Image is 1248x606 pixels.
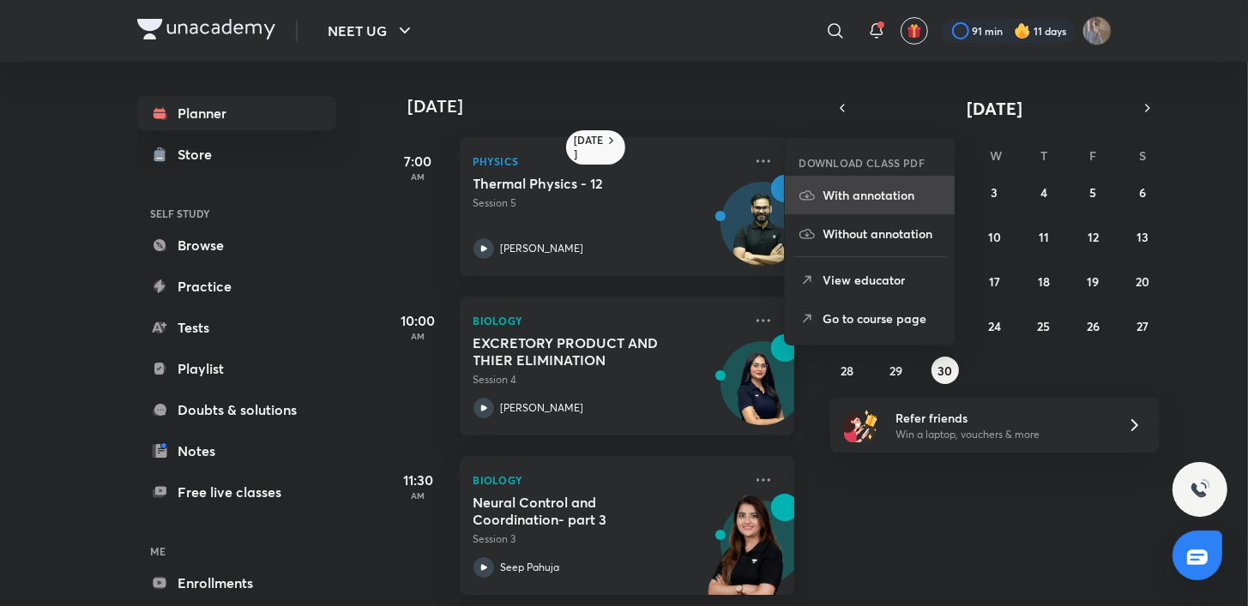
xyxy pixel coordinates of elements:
[844,408,878,442] img: referral
[137,199,336,228] h6: SELF STUDY
[384,470,453,490] h5: 11:30
[384,490,453,501] p: AM
[1014,22,1031,39] img: streak
[988,318,1001,334] abbr: September 24, 2025
[501,400,584,416] p: [PERSON_NAME]
[137,434,336,468] a: Notes
[137,351,336,386] a: Playlist
[137,310,336,345] a: Tests
[938,363,953,379] abbr: September 30, 2025
[1079,267,1106,295] button: September 19, 2025
[823,271,941,289] p: View educator
[799,155,925,171] h6: DOWNLOAD CLASS PDF
[883,357,910,384] button: September 29, 2025
[1139,147,1146,164] abbr: Saturday
[1038,273,1050,290] abbr: September 18, 2025
[501,241,584,256] p: [PERSON_NAME]
[841,363,853,379] abbr: September 28, 2025
[137,137,336,171] a: Store
[1039,229,1049,245] abbr: September 11, 2025
[473,310,743,331] p: Biology
[980,267,1008,295] button: September 17, 2025
[384,171,453,182] p: AM
[1129,178,1156,206] button: September 6, 2025
[854,96,1136,120] button: [DATE]
[137,475,336,509] a: Free live classes
[384,151,453,171] h5: 7:00
[1079,178,1106,206] button: September 5, 2025
[137,269,336,303] a: Practice
[1030,312,1058,339] button: September 25, 2025
[889,363,902,379] abbr: September 29, 2025
[823,309,941,327] p: Go to course page
[575,134,605,161] h6: [DATE]
[1030,267,1058,295] button: September 18, 2025
[473,494,687,528] h5: Neural Control and Coordination- part 3
[907,23,922,39] img: avatar
[1030,223,1058,250] button: September 11, 2025
[473,175,687,192] h5: Thermal Physics - 12
[318,14,425,48] button: NEET UG
[408,96,811,117] h4: [DATE]
[1129,312,1156,339] button: September 27, 2025
[1089,147,1096,164] abbr: Friday
[833,357,860,384] button: September 28, 2025
[967,97,1022,120] span: [DATE]
[990,147,1002,164] abbr: Wednesday
[384,331,453,341] p: AM
[980,312,1008,339] button: September 24, 2025
[895,409,1106,427] h6: Refer friends
[1139,184,1146,201] abbr: September 6, 2025
[931,357,959,384] button: September 30, 2025
[1079,223,1106,250] button: September 12, 2025
[137,228,336,262] a: Browse
[473,195,743,211] p: Session 5
[1087,318,1100,334] abbr: September 26, 2025
[473,151,743,171] p: Physics
[901,17,928,45] button: avatar
[721,351,804,433] img: Avatar
[137,96,336,130] a: Planner
[895,427,1106,442] p: Win a laptop, vouchers & more
[1136,318,1149,334] abbr: September 27, 2025
[137,537,336,566] h6: ME
[137,19,275,44] a: Company Logo
[1190,479,1210,500] img: ttu
[473,372,743,387] p: Session 4
[137,19,275,39] img: Company Logo
[1030,178,1058,206] button: September 4, 2025
[989,273,1000,290] abbr: September 17, 2025
[473,531,743,547] p: Session 3
[823,225,941,243] p: Without annotation
[988,229,1001,245] abbr: September 10, 2025
[1129,223,1156,250] button: September 13, 2025
[1136,229,1149,245] abbr: September 13, 2025
[1079,312,1106,339] button: September 26, 2025
[473,470,743,490] p: Biology
[1040,147,1047,164] abbr: Thursday
[980,223,1008,250] button: September 10, 2025
[1037,318,1050,334] abbr: September 25, 2025
[178,144,223,165] div: Store
[980,178,1008,206] button: September 3, 2025
[1089,184,1096,201] abbr: September 5, 2025
[137,393,336,427] a: Doubts & solutions
[721,191,804,273] img: Avatar
[501,560,560,575] p: Seep Pahuja
[137,566,336,600] a: Enrollments
[823,186,941,204] p: With annotation
[1088,229,1099,245] abbr: September 12, 2025
[384,310,453,331] h5: 10:00
[1136,273,1149,290] abbr: September 20, 2025
[991,184,998,201] abbr: September 3, 2025
[473,334,687,369] h5: EXCRETORY PRODUCT AND THIER ELIMINATION
[1129,267,1156,295] button: September 20, 2025
[1082,16,1112,45] img: shubhanshu yadav
[1040,184,1047,201] abbr: September 4, 2025
[1087,273,1099,290] abbr: September 19, 2025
